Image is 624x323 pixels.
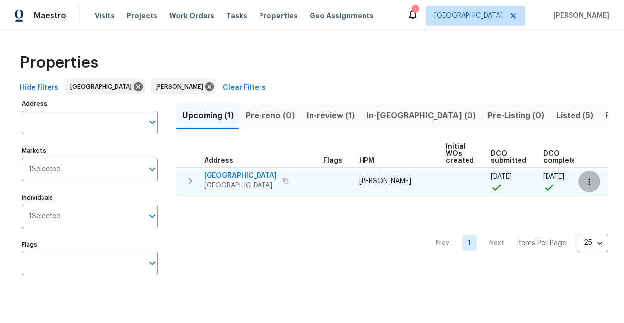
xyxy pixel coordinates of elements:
[16,79,62,97] button: Hide filters
[145,115,159,129] button: Open
[446,143,474,164] span: Initial WOs created
[517,238,566,248] p: Items Per Page
[491,150,526,164] span: DCO submitted
[22,101,158,107] label: Address
[543,150,576,164] span: DCO complete
[20,58,98,68] span: Properties
[22,148,158,154] label: Markets
[182,109,234,123] span: Upcoming (1)
[156,82,207,92] span: [PERSON_NAME]
[412,6,418,16] div: 1
[145,256,159,270] button: Open
[359,178,411,185] span: [PERSON_NAME]
[556,109,593,123] span: Listed (5)
[127,11,157,21] span: Projects
[151,79,216,94] div: [PERSON_NAME]
[145,209,159,223] button: Open
[549,11,609,21] span: [PERSON_NAME]
[246,109,295,123] span: Pre-reno (0)
[310,11,374,21] span: Geo Assignments
[426,202,608,285] nav: Pagination Navigation
[366,109,476,123] span: In-[GEOGRAPHIC_DATA] (0)
[29,212,61,221] span: 1 Selected
[434,11,503,21] span: [GEOGRAPHIC_DATA]
[65,79,145,94] div: [GEOGRAPHIC_DATA]
[145,162,159,176] button: Open
[29,165,61,174] span: 1 Selected
[22,242,158,248] label: Flags
[491,173,512,180] span: [DATE]
[359,157,374,164] span: HPM
[226,12,247,19] span: Tasks
[22,195,158,201] label: Individuals
[70,82,136,92] span: [GEOGRAPHIC_DATA]
[578,230,608,256] div: 25
[323,157,342,164] span: Flags
[219,79,270,97] button: Clear Filters
[223,82,266,94] span: Clear Filters
[307,109,355,123] span: In-review (1)
[20,82,58,94] span: Hide filters
[95,11,115,21] span: Visits
[259,11,298,21] span: Properties
[462,235,477,251] a: Goto page 1
[34,11,66,21] span: Maestro
[204,181,277,190] span: [GEOGRAPHIC_DATA]
[204,171,277,181] span: [GEOGRAPHIC_DATA]
[204,157,233,164] span: Address
[543,173,564,180] span: [DATE]
[488,109,544,123] span: Pre-Listing (0)
[169,11,214,21] span: Work Orders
